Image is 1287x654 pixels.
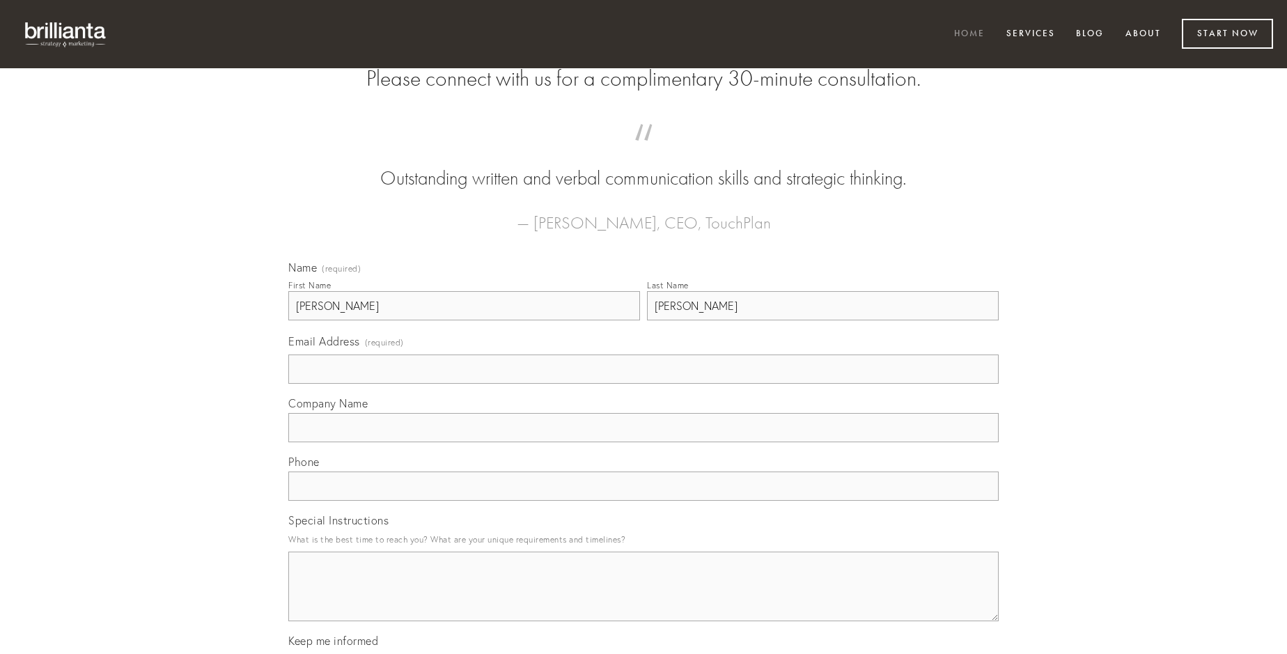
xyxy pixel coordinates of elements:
[288,65,999,92] h2: Please connect with us for a complimentary 30-minute consultation.
[288,513,389,527] span: Special Instructions
[14,14,118,54] img: brillianta - research, strategy, marketing
[288,530,999,549] p: What is the best time to reach you? What are your unique requirements and timelines?
[311,138,976,192] blockquote: Outstanding written and verbal communication skills and strategic thinking.
[288,260,317,274] span: Name
[311,138,976,165] span: “
[288,334,360,348] span: Email Address
[647,280,689,290] div: Last Name
[1116,23,1170,46] a: About
[288,396,368,410] span: Company Name
[311,192,976,237] figcaption: — [PERSON_NAME], CEO, TouchPlan
[288,455,320,469] span: Phone
[1067,23,1113,46] a: Blog
[365,333,404,352] span: (required)
[288,280,331,290] div: First Name
[1182,19,1273,49] a: Start Now
[322,265,361,273] span: (required)
[288,634,378,648] span: Keep me informed
[997,23,1064,46] a: Services
[945,23,994,46] a: Home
